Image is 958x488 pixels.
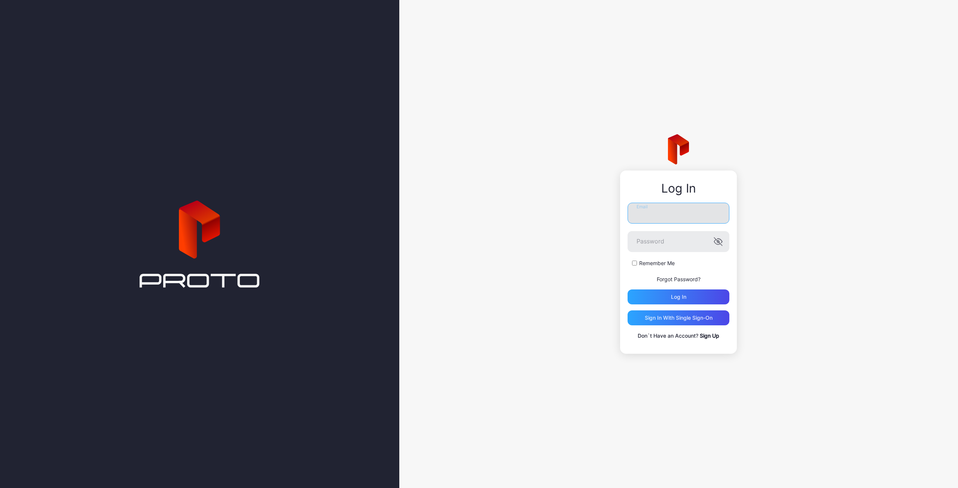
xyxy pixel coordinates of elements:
a: Forgot Password? [657,276,701,282]
input: Password [628,231,729,252]
button: Sign in With Single Sign-On [628,310,729,325]
button: Log in [628,289,729,304]
div: Sign in With Single Sign-On [645,315,713,321]
p: Don`t Have an Account? [628,331,729,340]
a: Sign Up [700,332,719,339]
div: Log in [671,294,686,300]
div: Log In [628,182,729,195]
label: Remember Me [639,260,675,267]
button: Password [714,237,723,246]
input: Email [628,203,729,224]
